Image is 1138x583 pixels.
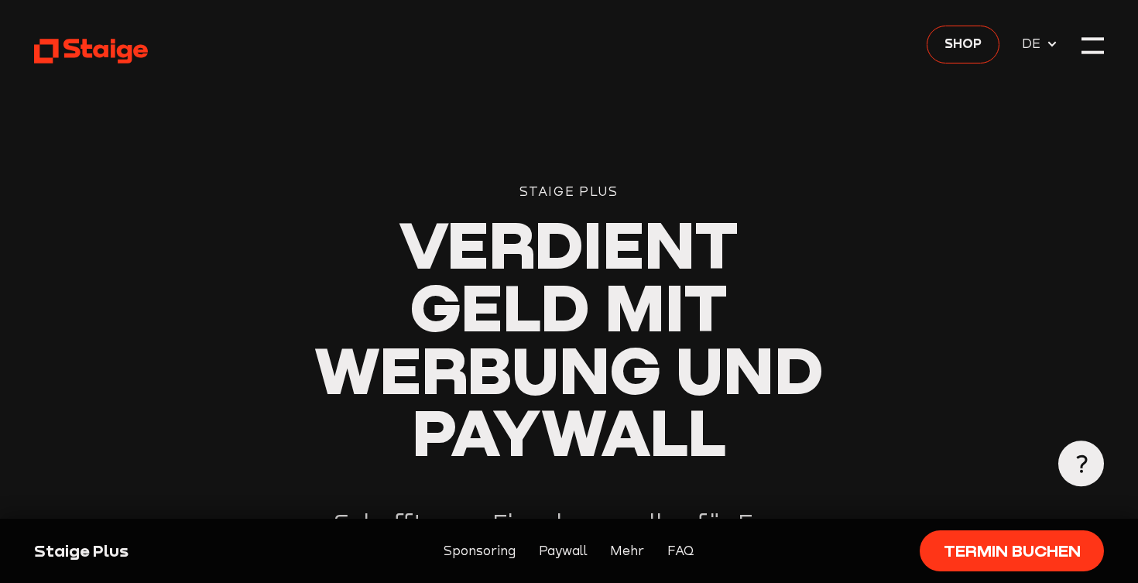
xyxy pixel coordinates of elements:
a: Paywall [539,541,588,561]
div: Staige Plus [34,540,289,562]
a: Termin buchen [920,530,1104,571]
a: Mehr [610,541,644,561]
a: Sponsoring [444,541,516,561]
div: Staige Plus [306,182,832,202]
a: Shop [927,26,999,64]
a: FAQ [667,541,694,561]
span: Verdient Geld mit Werbung und Paywall [314,204,823,471]
span: DE [1022,33,1046,53]
span: Shop [944,33,982,53]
